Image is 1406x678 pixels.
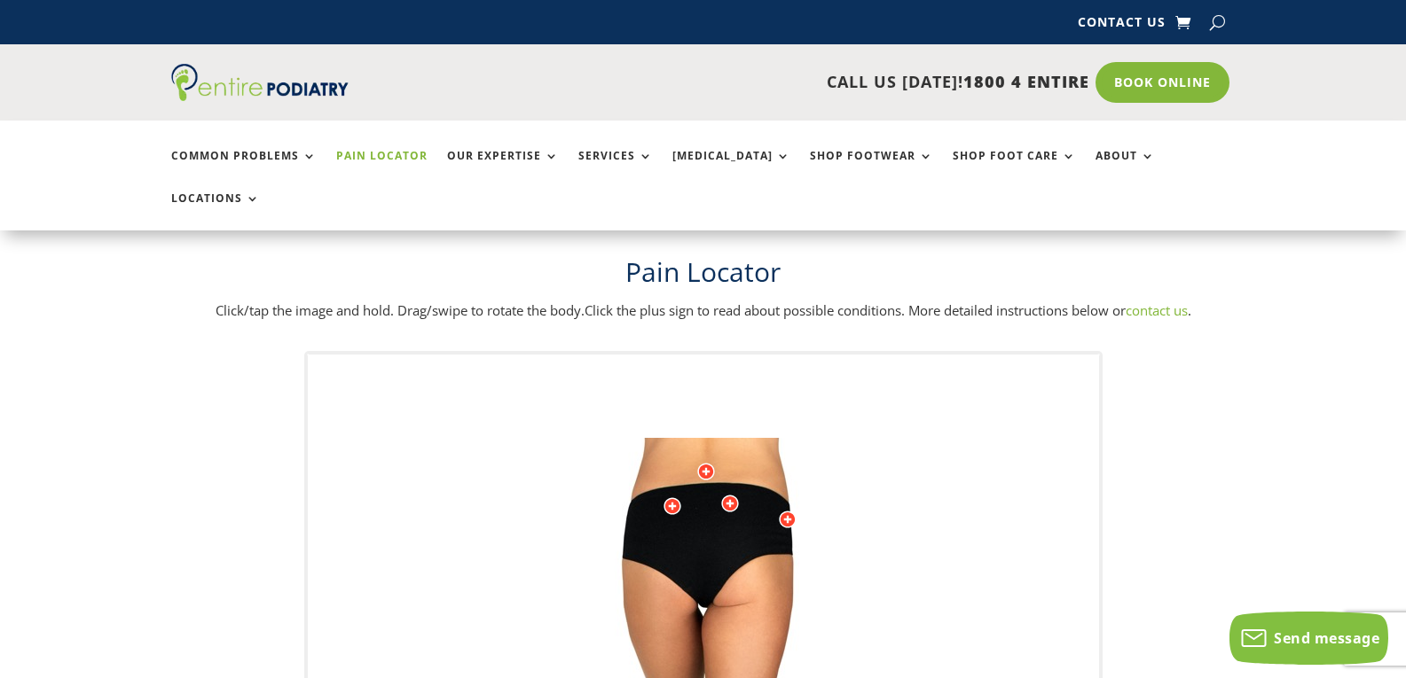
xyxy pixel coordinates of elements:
a: Book Online [1096,62,1229,103]
a: Shop Footwear [810,150,933,188]
a: Shop Foot Care [953,150,1076,188]
p: CALL US [DATE]! [417,71,1089,94]
span: 1800 4 ENTIRE [963,71,1089,92]
a: Contact Us [1078,16,1166,35]
a: Locations [171,192,260,230]
a: About [1096,150,1155,188]
button: Send message [1229,612,1388,665]
a: [MEDICAL_DATA] [672,150,790,188]
span: Click/tap the image and hold. Drag/swipe to rotate the body. [216,301,585,319]
h1: Pain Locator [171,253,1236,300]
a: contact us [1126,301,1188,319]
img: logo (1) [171,64,349,101]
span: Send message [1274,628,1379,648]
a: Services [578,150,653,188]
a: Our Expertise [447,150,559,188]
a: Common Problems [171,150,317,188]
a: Entire Podiatry [171,87,349,105]
span: Click the plus sign to read about possible conditions. More detailed instructions below or . [585,301,1191,319]
a: Pain Locator [336,150,428,188]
